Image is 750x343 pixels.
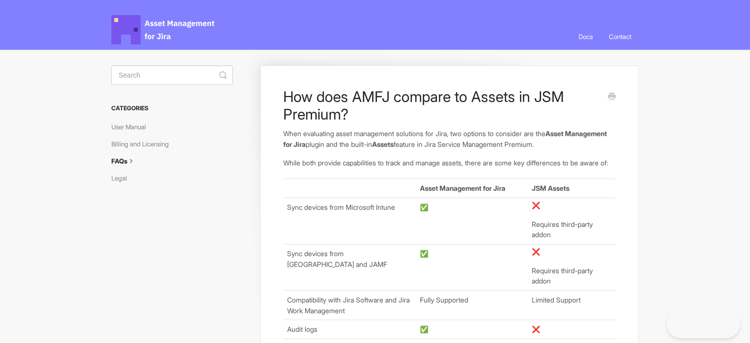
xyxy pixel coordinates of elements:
[111,153,144,169] a: FAQs
[532,184,569,192] b: JSM Assets
[532,246,612,257] p: ❌
[283,88,601,123] h1: How does AMFJ compare to Assets in JSM Premium?
[532,265,612,286] p: Requires third-party addon
[111,65,233,85] input: Search
[283,291,416,320] td: Compatibility with Jira Software and Jira Work Management
[571,23,600,50] a: Docs
[528,320,616,339] td: ❌
[283,244,416,290] td: Sync devices from [GEOGRAPHIC_DATA] and JAMF
[532,200,612,211] p: ❌
[667,309,740,338] iframe: Toggle Customer Support
[283,129,607,148] b: Asset Management for Jira
[608,92,616,102] a: Print this Article
[416,291,528,320] td: Fully Supported
[532,219,612,240] p: Requires third-party addon
[111,119,153,135] a: User Manual
[416,320,528,339] td: ✅
[416,198,528,244] td: ✅
[283,158,616,168] p: While both provide capabilities to track and manage assets, there are some key differences to be ...
[111,136,176,152] a: Billing and Licensing
[283,198,416,244] td: Sync devices from Microsoft Intune
[283,320,416,339] td: Audit logs
[528,291,616,320] td: Limited Support
[416,244,528,290] td: ✅
[372,140,394,148] b: Assets
[111,15,216,44] span: Asset Management for Jira Docs
[283,128,616,149] p: When evaluating asset management solutions for Jira, two options to consider are the plugin and t...
[420,184,505,192] b: Asset Management for Jira
[111,170,134,186] a: Legal
[111,100,233,117] h3: Categories
[602,23,639,50] a: Contact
